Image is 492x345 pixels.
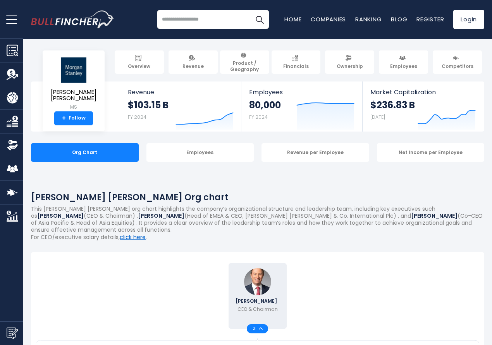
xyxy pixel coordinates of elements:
[370,99,415,111] strong: $236.83 B
[453,10,484,29] a: Login
[138,212,184,220] b: [PERSON_NAME]
[355,15,382,23] a: Ranking
[31,10,114,28] img: bullfincher logo
[250,10,269,29] button: Search
[120,233,146,241] a: click here
[325,50,374,74] a: Ownership
[283,63,309,69] span: Financials
[7,139,18,151] img: Ownership
[237,306,278,313] p: CEO & Chairman
[241,81,362,132] a: Employees 80,000 FY 2024
[377,143,485,162] div: Net Income per Employee
[115,50,164,74] a: Overview
[261,143,369,162] div: Revenue per Employee
[244,268,271,295] img: Ted Pick
[146,143,254,162] div: Employees
[182,63,204,69] span: Revenue
[433,50,482,74] a: Competitors
[370,114,385,120] small: [DATE]
[128,114,146,120] small: FY 2024
[62,115,66,122] strong: +
[311,15,346,23] a: Companies
[236,299,279,303] span: [PERSON_NAME]
[363,81,483,132] a: Market Capitalization $236.83 B [DATE]
[31,191,484,204] h1: [PERSON_NAME] [PERSON_NAME] Org chart
[379,50,428,74] a: Employees
[31,234,484,241] p: For CEO/executive salary details, .
[49,89,98,102] span: [PERSON_NAME] [PERSON_NAME]
[220,50,269,74] a: Product / Geography
[31,10,114,28] a: Go to homepage
[224,60,266,72] span: Product / Geography
[31,143,139,162] div: Org Chart
[48,57,99,111] a: [PERSON_NAME] [PERSON_NAME] MS
[229,263,287,329] a: Ted Pick [PERSON_NAME] CEO & Chairman 21
[128,99,169,111] strong: $103.15 B
[416,15,444,23] a: Register
[128,88,234,96] span: Revenue
[391,15,407,23] a: Blog
[54,111,93,125] a: +Follow
[49,104,98,111] small: MS
[37,212,84,220] b: [PERSON_NAME]
[128,63,150,69] span: Overview
[169,50,218,74] a: Revenue
[249,99,281,111] strong: 80,000
[390,63,417,69] span: Employees
[370,88,476,96] span: Market Capitalization
[337,63,363,69] span: Ownership
[272,50,321,74] a: Financials
[442,63,473,69] span: Competitors
[31,205,484,234] p: This [PERSON_NAME] [PERSON_NAME] org chart highlights the company’s organizational structure and ...
[249,88,354,96] span: Employees
[120,81,241,132] a: Revenue $103.15 B FY 2024
[249,114,268,120] small: FY 2024
[284,15,301,23] a: Home
[411,212,458,220] b: [PERSON_NAME]
[253,327,259,331] span: 21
